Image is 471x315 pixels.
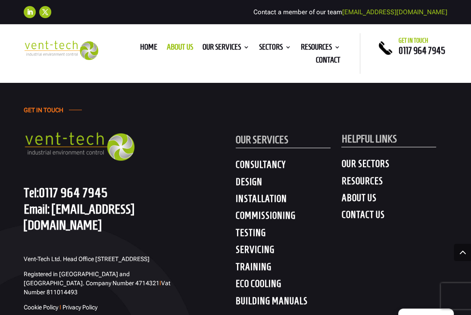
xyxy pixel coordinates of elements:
[399,45,445,56] a: 0117 964 7945
[399,37,428,44] span: Get in touch
[236,210,342,225] h4: COMMISSIONING
[341,192,447,208] h4: ABOUT US
[159,280,161,287] span: I
[203,44,250,54] a: Our Services
[236,134,288,145] span: OUR SERVICES
[24,271,170,296] span: Registered in [GEOGRAPHIC_DATA] and [GEOGRAPHIC_DATA]. Company Number 4714321 Vat Number 811014493
[24,41,98,60] img: 2023-09-27T08_35_16.549ZVENT-TECH---Clear-background
[167,44,193,54] a: About us
[236,295,342,311] h4: BUILDING MANUALS
[24,202,50,216] span: Email:
[342,8,447,16] a: [EMAIL_ADDRESS][DOMAIN_NAME]
[341,209,447,224] h4: CONTACT US
[24,202,134,232] a: [EMAIL_ADDRESS][DOMAIN_NAME]
[236,193,342,208] h4: INSTALLATION
[59,304,61,311] span: I
[316,57,340,66] a: Contact
[301,44,340,54] a: Resources
[24,185,39,200] span: Tel:
[24,107,63,118] h4: GET IN TOUCH
[341,175,447,191] h4: RESOURCES
[259,44,291,54] a: Sectors
[24,6,36,18] a: Follow on LinkedIn
[24,255,150,262] span: Vent-Tech Ltd. Head Office [STREET_ADDRESS]
[24,185,108,200] a: Tel:0117 964 7945
[62,304,97,311] a: Privacy Policy
[236,227,342,243] h4: TESTING
[39,6,51,18] a: Follow on X
[341,133,396,145] span: HELPFUL LINKS
[140,44,157,54] a: Home
[341,158,447,173] h4: OUR SECTORS
[24,304,58,311] a: Cookie Policy
[236,176,342,192] h4: DESIGN
[236,261,342,277] h4: TRAINING
[236,244,342,259] h4: SERVICING
[236,278,342,293] h4: ECO COOLING
[236,159,342,174] h4: CONSULTANCY
[253,8,447,16] span: Contact a member of our team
